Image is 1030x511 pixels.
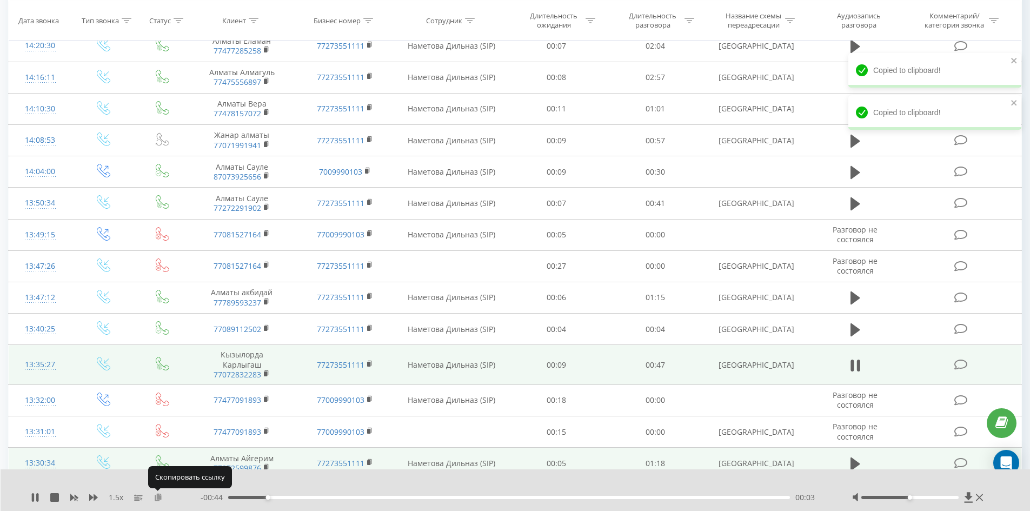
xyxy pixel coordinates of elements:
a: 77273551111 [317,292,364,302]
td: [GEOGRAPHIC_DATA] [705,93,807,124]
td: [GEOGRAPHIC_DATA] [705,314,807,345]
td: [GEOGRAPHIC_DATA] [705,30,807,62]
td: 00:00 [606,219,705,250]
div: 14:08:53 [19,130,61,151]
a: 77273551111 [317,458,364,468]
td: Наметова Дильназ (SIP) [396,448,507,479]
td: Алматы Алмагуль [190,62,293,93]
td: [GEOGRAPHIC_DATA] [705,250,807,282]
div: Open Intercom Messenger [993,450,1019,476]
td: 02:57 [606,62,705,93]
td: [GEOGRAPHIC_DATA] [705,448,807,479]
td: 00:41 [606,188,705,219]
td: Наметова Дильназ (SIP) [396,30,507,62]
a: 77009990103 [317,427,364,437]
div: 14:10:30 [19,98,61,120]
a: 87073925656 [214,171,261,182]
div: Copied to clipboard! [848,95,1021,130]
td: Алматы Айгерим [190,448,293,479]
td: 00:00 [606,416,705,448]
div: 14:04:00 [19,161,61,182]
button: close [1011,56,1018,67]
div: Accessibility label [908,495,912,500]
div: Сотрудник [426,16,462,25]
td: 00:05 [507,448,606,479]
div: 13:47:12 [19,287,61,308]
td: Наметова Дильназ (SIP) [396,282,507,313]
td: 00:09 [507,156,606,188]
td: Наметова Дильназ (SIP) [396,219,507,250]
td: 01:15 [606,282,705,313]
td: 00:30 [606,156,705,188]
a: 77009990103 [317,229,364,240]
td: Наметова Дильназ (SIP) [396,125,507,156]
td: 00:09 [507,345,606,385]
span: 00:03 [795,492,815,503]
a: 7009990103 [319,167,362,177]
a: 77272291902 [214,203,261,213]
td: Наметова Дильназ (SIP) [396,156,507,188]
div: Accessibility label [265,495,270,500]
td: Наметова Дильназ (SIP) [396,345,507,385]
a: 77072832283 [214,369,261,380]
td: 00:47 [606,345,705,385]
a: 77273551111 [317,135,364,145]
span: Разговор не состоялся [833,421,878,441]
td: Алматы Вера [190,93,293,124]
td: Алматы акбидай [190,282,293,313]
a: 77273551111 [317,72,364,82]
div: Тип звонка [82,16,119,25]
a: 77273551111 [317,103,364,114]
td: Наметова Дильназ (SIP) [396,314,507,345]
td: 00:09 [507,125,606,156]
a: 77273551111 [317,360,364,370]
a: 77071991941 [214,140,261,150]
a: 77478157072 [214,108,261,118]
td: [GEOGRAPHIC_DATA] [705,62,807,93]
td: 00:18 [507,384,606,416]
div: Аудиозапись разговора [823,11,894,30]
a: 77273551111 [317,261,364,271]
td: 00:04 [606,314,705,345]
td: 00:07 [507,188,606,219]
td: Алматы Сауле [190,188,293,219]
a: 77475556897 [214,77,261,87]
a: 77009990103 [317,395,364,405]
td: Наметова Дильназ (SIP) [396,384,507,416]
div: 13:35:27 [19,354,61,375]
td: Кызылорда Карлыгаш [190,345,293,385]
td: [GEOGRAPHIC_DATA] [705,188,807,219]
div: 13:49:15 [19,224,61,245]
td: 00:27 [507,250,606,282]
td: 00:06 [507,282,606,313]
td: [GEOGRAPHIC_DATA] [705,416,807,448]
div: Copied to clipboard! [848,53,1021,88]
div: 13:47:26 [19,256,61,277]
td: 00:11 [507,93,606,124]
a: 77273551111 [317,41,364,51]
td: 00:00 [606,250,705,282]
div: Клиент [222,16,246,25]
a: 77477091893 [214,395,261,405]
a: 77089112502 [214,324,261,334]
td: 00:08 [507,62,606,93]
div: 14:16:11 [19,67,61,88]
td: [GEOGRAPHIC_DATA] [705,282,807,313]
td: Наметова Дильназ (SIP) [396,62,507,93]
div: Длительность ожидания [525,11,583,30]
td: Алматы Еламан [190,30,293,62]
div: 13:40:25 [19,318,61,340]
td: 01:01 [606,93,705,124]
div: 13:50:34 [19,193,61,214]
div: 13:31:01 [19,421,61,442]
div: Длительность разговора [624,11,682,30]
div: Дата звонка [18,16,59,25]
td: 02:04 [606,30,705,62]
span: Разговор не состоялся [833,224,878,244]
div: 14:20:30 [19,35,61,56]
td: 00:04 [507,314,606,345]
td: 01:18 [606,448,705,479]
td: 00:00 [606,384,705,416]
a: 77273551111 [317,198,364,208]
span: Разговор не состоялся [833,256,878,276]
